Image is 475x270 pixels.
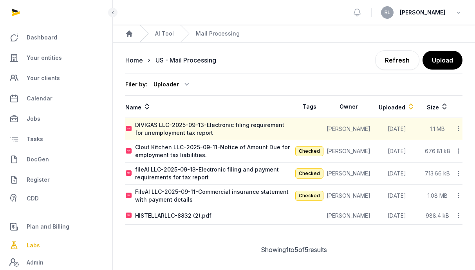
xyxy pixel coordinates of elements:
span: 1 [286,246,289,254]
td: [PERSON_NAME] [325,140,373,163]
span: Checked [295,168,323,179]
span: DocGen [27,155,49,164]
a: Labs [6,236,106,255]
span: Register [27,175,50,184]
td: 1.08 MB [421,185,454,207]
a: Your clients [6,69,106,88]
td: [PERSON_NAME] [325,163,373,185]
span: CDD [27,194,39,203]
span: Checked [295,191,323,201]
span: Calendar [27,94,52,103]
td: 713.66 kB [421,163,454,185]
span: 5 [305,246,309,254]
th: Name [125,96,294,118]
span: [DATE] [388,125,406,132]
nav: Breadcrumb [125,51,294,70]
div: HISTELLARLLC-8832 (2).pdf [135,212,211,220]
span: Mail Processing [196,30,240,38]
span: [DATE] [388,212,406,219]
span: Dashboard [27,33,57,42]
div: FileAI LLC-2025-09-11-Commercial insurance statement with payment details [135,188,294,204]
div: DIVIGAS LLC-2025-09-13-Electronic filing requirement for unemployment tax report [135,121,294,137]
td: 1.1 MB [421,118,454,140]
img: pdf.svg [126,126,132,132]
div: Showing to of results [125,245,462,254]
nav: Breadcrumb [113,25,475,43]
span: Labs [27,241,40,250]
span: Your clients [27,73,60,83]
a: Dashboard [6,28,106,47]
a: Jobs [6,109,106,128]
span: [DATE] [388,192,406,199]
th: Uploaded [372,96,421,118]
div: US - Mail Processing [155,55,216,65]
td: [PERSON_NAME] [325,118,373,140]
td: 676.81 kB [421,140,454,163]
span: [DATE] [388,148,406,154]
a: Register [6,170,106,189]
span: 5 [294,246,298,254]
a: Plan and Billing [6,217,106,236]
a: Refresh [375,50,419,70]
a: Your entities [6,48,106,67]
div: Uploader [154,78,191,91]
span: Your entities [27,53,62,63]
img: pdf.svg [126,170,132,177]
td: [PERSON_NAME] [325,185,373,207]
a: AI Tool [155,30,174,38]
span: Plan and Billing [27,222,69,231]
th: Owner [325,96,373,118]
img: pdf.svg [126,148,132,154]
span: [PERSON_NAME] [400,8,445,17]
a: Calendar [6,89,106,108]
button: RL [381,6,394,19]
span: Checked [295,146,323,156]
a: CDD [6,191,106,206]
div: Clout Kitchen LLC-2025-09-11-Notice of Amount Due for employment tax liabilities. [135,143,294,159]
div: fileAI LLC-2025-09-13-Electronic filing and payment requirements for tax report [135,166,294,181]
span: Tasks [27,134,43,144]
th: Tags [294,96,325,118]
td: 988.4 kB [421,207,454,225]
div: Filer by: [125,80,147,88]
span: RL [385,10,390,15]
img: pdf.svg [126,213,132,219]
span: Admin [27,258,43,267]
td: [PERSON_NAME] [325,207,373,225]
span: [DATE] [388,170,406,177]
img: pdf.svg [126,193,132,199]
span: Jobs [27,114,40,123]
div: Home [125,55,143,65]
th: Size [421,96,454,118]
a: DocGen [6,150,106,169]
a: Tasks [6,130,106,148]
button: Upload [423,51,462,70]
